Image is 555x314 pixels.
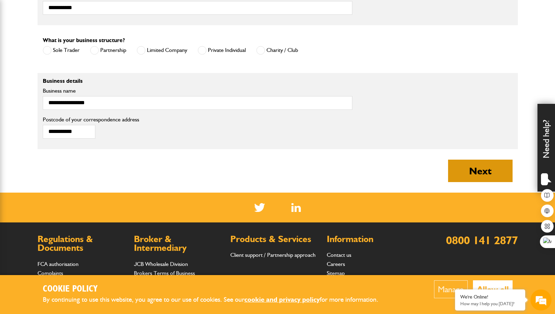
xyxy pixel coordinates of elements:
[9,106,128,122] input: Enter your phone number
[254,203,265,212] img: Twitter
[38,235,127,253] h2: Regulations & Documents
[446,233,518,247] a: 0800 141 2877
[43,284,390,295] h2: Cookie Policy
[90,46,126,55] label: Partnership
[537,104,555,192] div: Need help?
[448,160,513,182] button: Next
[460,294,520,300] div: We're Online!
[43,38,125,43] label: What is your business structure?
[230,235,320,244] h2: Products & Services
[43,88,352,94] label: Business name
[43,117,150,122] label: Postcode of your correspondence address
[137,46,187,55] label: Limited Company
[43,78,352,84] p: Business details
[115,4,132,20] div: Minimize live chat window
[134,261,188,267] a: JCB Wholesale Division
[38,261,79,267] a: FCA authorisation
[460,301,520,306] p: How may I help you today?
[327,252,351,258] a: Contact us
[95,216,127,226] em: Start Chat
[9,65,128,80] input: Enter your last name
[198,46,246,55] label: Private Individual
[230,252,316,258] a: Client support / Partnership approach
[43,294,390,305] p: By continuing to use this website, you agree to our use of cookies. See our for more information.
[434,280,468,298] button: Manage
[38,270,63,276] a: Complaints
[473,280,513,298] button: Allow all
[327,261,345,267] a: Careers
[244,295,320,303] a: cookie and privacy policy
[291,203,301,212] a: LinkedIn
[9,86,128,101] input: Enter your email address
[12,39,29,49] img: d_20077148190_company_1631870298795_20077148190
[134,235,223,253] h2: Broker & Intermediary
[43,46,80,55] label: Sole Trader
[9,127,128,210] textarea: Type your message and hit 'Enter'
[256,46,298,55] label: Charity / Club
[291,203,301,212] img: Linked In
[36,39,118,48] div: Chat with us now
[327,235,416,244] h2: Information
[327,270,345,276] a: Sitemap
[134,270,195,276] a: Brokers Terms of Business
